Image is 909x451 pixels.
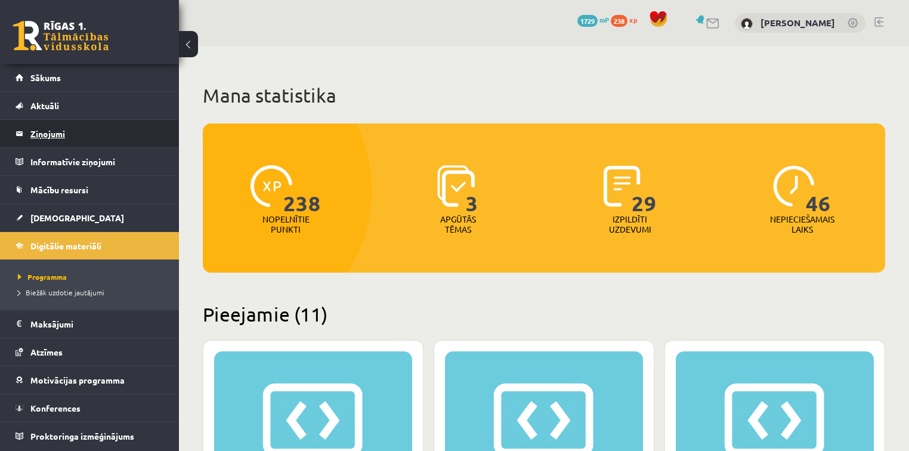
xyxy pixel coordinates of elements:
span: Aktuāli [30,100,59,111]
a: Rīgas 1. Tālmācības vidusskola [13,21,109,51]
a: Mācību resursi [16,176,164,203]
span: Biežāk uzdotie jautājumi [18,288,104,297]
span: Konferences [30,403,81,413]
span: mP [599,15,609,24]
a: [DEMOGRAPHIC_DATA] [16,204,164,231]
legend: Informatīvie ziņojumi [30,148,164,175]
span: Mācību resursi [30,184,88,195]
img: icon-completed-tasks-ad58ae20a441b2904462921112bc710f1caf180af7a3daa7317a5a94f2d26646.svg [604,165,641,207]
img: icon-clock-7be60019b62300814b6bd22b8e044499b485619524d84068768e800edab66f18.svg [773,165,815,207]
span: Atzīmes [30,347,63,357]
a: Konferences [16,394,164,422]
a: Maksājumi [16,310,164,338]
p: Apgūtās tēmas [435,214,481,234]
a: Atzīmes [16,338,164,366]
span: 46 [806,165,831,214]
a: Informatīvie ziņojumi [16,148,164,175]
img: icon-xp-0682a9bc20223a9ccc6f5883a126b849a74cddfe5390d2b41b4391c66f2066e7.svg [251,165,292,207]
a: Ziņojumi [16,120,164,147]
a: Programma [18,271,167,282]
span: Motivācijas programma [30,375,125,385]
span: [DEMOGRAPHIC_DATA] [30,212,124,223]
span: xp [629,15,637,24]
p: Nopelnītie punkti [262,214,310,234]
legend: Ziņojumi [30,120,164,147]
a: [PERSON_NAME] [760,17,835,29]
span: Digitālie materiāli [30,240,101,251]
span: Programma [18,272,67,282]
span: 238 [283,165,321,214]
p: Nepieciešamais laiks [770,214,834,234]
span: Sākums [30,72,61,83]
a: Motivācijas programma [16,366,164,394]
a: Aktuāli [16,92,164,119]
a: Proktoringa izmēģinājums [16,422,164,450]
img: Viktorija Bērziņa [741,18,753,30]
h2: Pieejamie (11) [203,302,885,326]
a: 1729 mP [577,15,609,24]
a: Sākums [16,64,164,91]
a: 238 xp [611,15,643,24]
a: Digitālie materiāli [16,232,164,260]
legend: Maksājumi [30,310,164,338]
span: 29 [632,165,657,214]
span: 238 [611,15,627,27]
h1: Mana statistika [203,84,885,107]
span: Proktoringa izmēģinājums [30,431,134,441]
img: icon-learned-topics-4a711ccc23c960034f471b6e78daf4a3bad4a20eaf4de84257b87e66633f6470.svg [437,165,475,207]
a: Biežāk uzdotie jautājumi [18,287,167,298]
span: 3 [466,165,478,214]
span: 1729 [577,15,598,27]
p: Izpildīti uzdevumi [607,214,653,234]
